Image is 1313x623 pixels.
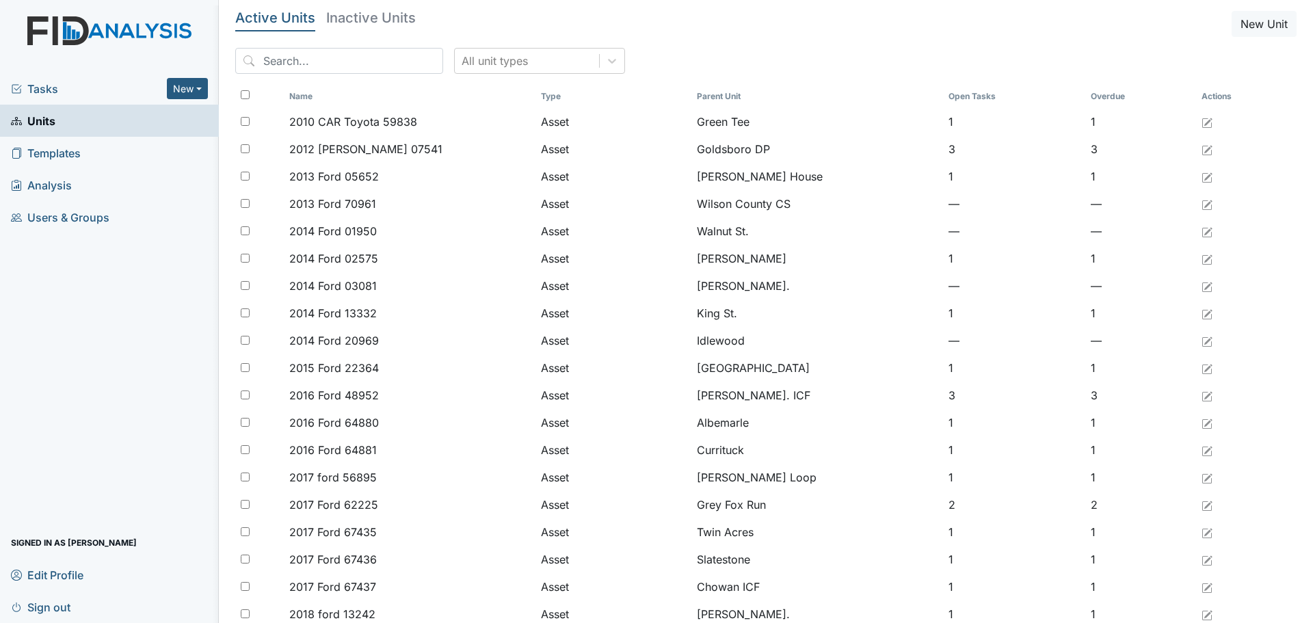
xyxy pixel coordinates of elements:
a: Edit [1202,524,1212,540]
span: 2013 Ford 05652 [289,168,379,185]
td: Currituck [691,436,943,464]
td: 1 [943,546,1085,573]
a: Edit [1202,278,1212,294]
h5: Active Units [235,11,315,25]
td: Grey Fox Run [691,491,943,518]
span: Templates [11,142,81,163]
td: Asset [535,327,691,354]
a: Edit [1202,579,1212,595]
span: Analysis [11,174,72,196]
a: Edit [1202,332,1212,349]
td: 1 [943,409,1085,436]
a: Edit [1202,496,1212,513]
span: 2015 Ford 22364 [289,360,379,376]
th: Toggle SortBy [943,85,1085,108]
td: 1 [1085,546,1196,573]
td: Asset [535,518,691,546]
td: 1 [1085,518,1196,546]
span: 2014 Ford 02575 [289,250,378,267]
span: 2012 [PERSON_NAME] 07541 [289,141,442,157]
button: New [167,78,208,99]
a: Edit [1202,414,1212,431]
td: Green Tee [691,108,943,135]
td: Asset [535,272,691,300]
td: — [1085,327,1196,354]
td: [PERSON_NAME]. ICF [691,382,943,409]
td: 3 [943,382,1085,409]
td: — [1085,272,1196,300]
span: Units [11,110,55,131]
td: [PERSON_NAME] [691,245,943,272]
a: Edit [1202,196,1212,212]
h5: Inactive Units [326,11,416,25]
td: 1 [943,300,1085,327]
td: 1 [943,518,1085,546]
span: 2016 Ford 48952 [289,387,379,403]
span: Sign out [11,596,70,618]
td: 1 [1085,464,1196,491]
td: 1 [943,464,1085,491]
span: 2016 Ford 64880 [289,414,379,431]
td: Chowan ICF [691,573,943,600]
td: — [1085,217,1196,245]
td: Asset [535,409,691,436]
span: 2016 Ford 64881 [289,442,377,458]
input: Toggle All Rows Selected [241,90,250,99]
td: King St. [691,300,943,327]
a: Edit [1202,141,1212,157]
td: Asset [535,546,691,573]
td: 1 [1085,354,1196,382]
td: 1 [1085,245,1196,272]
th: Toggle SortBy [1085,85,1196,108]
th: Actions [1196,85,1264,108]
td: — [1085,190,1196,217]
a: Edit [1202,168,1212,185]
td: Asset [535,217,691,245]
td: Asset [535,491,691,518]
td: 3 [1085,382,1196,409]
a: Tasks [11,81,167,97]
td: 1 [1085,573,1196,600]
td: Asset [535,245,691,272]
td: 1 [1085,163,1196,190]
div: All unit types [462,53,528,69]
span: 2017 Ford 67437 [289,579,376,595]
td: [PERSON_NAME] House [691,163,943,190]
td: Idlewood [691,327,943,354]
td: 1 [1085,409,1196,436]
span: 2014 Ford 01950 [289,223,377,239]
td: 1 [1085,436,1196,464]
td: Asset [535,300,691,327]
td: Twin Acres [691,518,943,546]
td: 1 [1085,300,1196,327]
td: 1 [943,436,1085,464]
input: Search... [235,48,443,74]
td: Asset [535,382,691,409]
span: 2013 Ford 70961 [289,196,376,212]
td: Asset [535,436,691,464]
span: 2018 ford 13242 [289,606,375,622]
span: Edit Profile [11,564,83,585]
a: Edit [1202,606,1212,622]
td: Asset [535,108,691,135]
td: Albemarle [691,409,943,436]
span: 2014 Ford 13332 [289,305,377,321]
td: Asset [535,354,691,382]
td: Walnut St. [691,217,943,245]
td: — [943,272,1085,300]
a: Edit [1202,387,1212,403]
a: Edit [1202,360,1212,376]
span: 2017 Ford 67435 [289,524,377,540]
td: 2 [943,491,1085,518]
th: Toggle SortBy [535,85,691,108]
a: Edit [1202,442,1212,458]
td: — [943,217,1085,245]
td: Asset [535,163,691,190]
td: [PERSON_NAME]. [691,272,943,300]
span: Users & Groups [11,207,109,228]
td: 1 [943,108,1085,135]
td: Asset [535,464,691,491]
td: 1 [943,163,1085,190]
a: Edit [1202,250,1212,267]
